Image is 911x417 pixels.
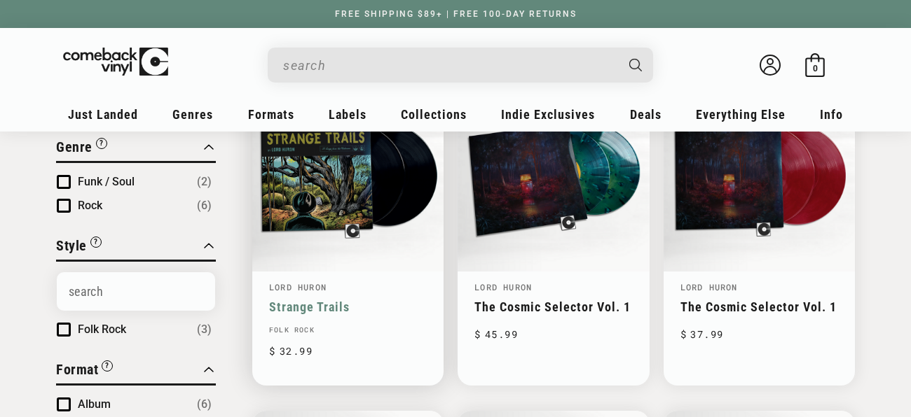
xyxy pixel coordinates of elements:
input: Search Options [57,272,215,311]
a: Strange Trails [269,299,427,314]
button: Search [617,48,655,83]
div: Search [268,48,653,83]
span: Collections [401,107,467,122]
a: FREE SHIPPING $89+ | FREE 100-DAY RETURNS [321,9,591,19]
span: Number of products: (2) [197,174,212,190]
span: Genre [56,139,93,155]
a: Lord Huron [680,281,738,292]
span: 0 [813,63,818,73]
button: Filter by Format [56,359,113,383]
input: When autocomplete results are available use up and down arrows to review and enter to select [283,51,615,80]
span: Number of products: (6) [197,396,212,413]
button: Filter by Style [56,235,102,260]
a: The Cosmic Selector Vol. 1 [474,299,632,314]
span: Number of products: (3) [197,321,212,338]
span: Format [56,361,98,378]
span: Rock [78,199,102,212]
span: Folk Rock [78,323,126,336]
span: Indie Exclusives [501,107,595,122]
span: Funk / Soul [78,175,135,188]
span: Just Landed [68,107,138,122]
span: Number of products: (6) [197,197,212,214]
a: Lord Huron [474,281,532,292]
span: Style [56,237,87,254]
span: Deals [630,107,662,122]
span: Everything Else [696,107,786,122]
a: Lord Huron [269,281,327,292]
a: The Cosmic Selector Vol. 1 [680,299,838,314]
span: Genres [172,107,213,122]
span: Labels [329,107,367,122]
span: Info [820,107,843,122]
span: Formats [248,107,294,122]
button: Filter by Genre [56,136,107,161]
span: Album [78,397,111,411]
